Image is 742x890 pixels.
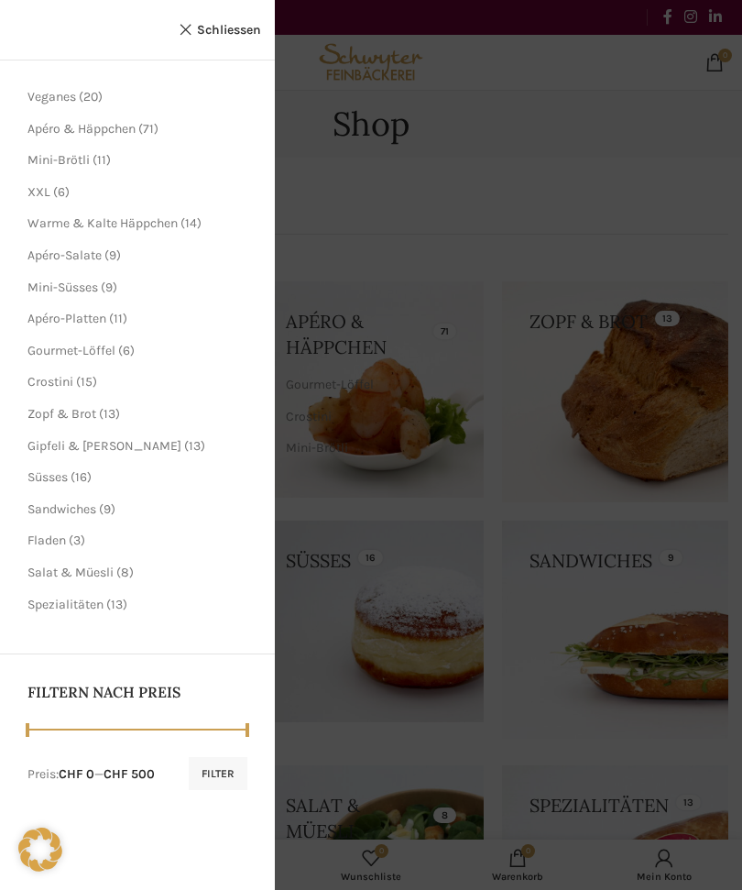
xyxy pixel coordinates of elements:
span: 13 [104,406,115,422]
span: 11 [114,311,123,326]
a: Mini-Süsses [27,280,98,295]
a: Schliessen [179,18,261,41]
span: 20 [83,89,98,104]
span: 8 [121,565,129,580]
div: Preis: — [27,765,155,784]
a: Apéro-Salate [27,247,102,263]
a: Gourmet-Löffel [27,343,115,358]
a: Warme & Kalte Häppchen [27,215,178,231]
button: Filter [189,757,247,790]
a: Salat & Müesli [27,565,114,580]
span: 6 [58,184,65,200]
a: Süsses [27,469,68,485]
a: Mini-Brötli [27,152,90,168]
a: Gipfeli & [PERSON_NAME] [27,438,181,454]
a: Sandwiches [27,501,96,517]
span: 16 [75,469,87,485]
span: CHF 500 [104,766,155,782]
span: 6 [123,343,130,358]
span: 9 [105,280,113,295]
span: 9 [109,247,116,263]
a: XXL [27,184,50,200]
a: Fladen [27,533,66,548]
a: Apéro-Platten [27,311,106,326]
span: 15 [81,374,93,390]
span: 9 [104,501,111,517]
span: 71 [143,121,154,137]
a: Crostini [27,374,73,390]
span: CHF 0 [59,766,94,782]
a: Zopf & Brot [27,406,96,422]
span: 3 [73,533,81,548]
a: Veganes [27,89,76,104]
span: 11 [97,152,106,168]
span: 14 [185,215,197,231]
a: Apéro & Häppchen [27,121,136,137]
a: Spezialitäten [27,597,104,612]
span: 13 [189,438,201,454]
h5: Filtern nach Preis [27,682,247,702]
span: 13 [111,597,123,612]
